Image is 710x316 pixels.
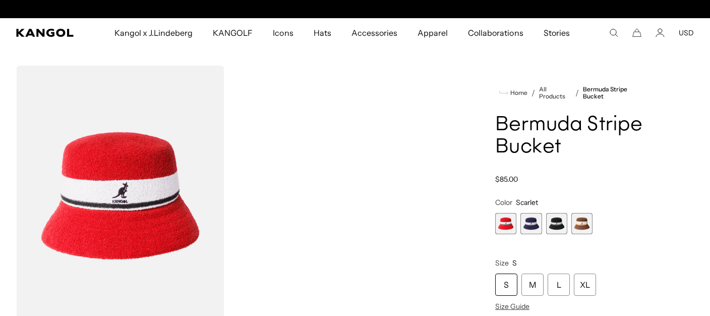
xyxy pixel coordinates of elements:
[632,28,641,37] button: Cart
[656,28,665,37] a: Account
[114,18,193,47] span: Kangol x J.Lindeberg
[609,28,618,37] summary: Search here
[495,213,516,234] label: Scarlet
[495,258,509,268] span: Size
[516,198,538,207] span: Scarlet
[571,213,593,234] label: Mahogany
[495,213,516,234] div: 1 of 4
[495,175,518,184] span: $85.00
[251,5,459,13] div: Announcement
[679,28,694,37] button: USD
[468,18,523,47] span: Collaborations
[520,213,542,234] label: Navy
[546,213,567,234] label: Black
[521,274,544,296] div: M
[16,29,75,37] a: Kangol
[571,87,579,99] li: /
[495,198,512,207] span: Color
[341,18,407,47] a: Accessories
[546,213,567,234] div: 3 of 4
[251,5,459,13] slideshow-component: Announcement bar
[351,18,397,47] span: Accessories
[273,18,293,47] span: Icons
[495,86,643,100] nav: breadcrumbs
[213,18,253,47] span: KANGOLF
[407,18,458,47] a: Apparel
[314,18,331,47] span: Hats
[544,18,570,47] span: Stories
[304,18,341,47] a: Hats
[203,18,263,47] a: KANGOLF
[527,87,535,99] li: /
[458,18,533,47] a: Collaborations
[251,5,459,13] div: 1 of 2
[534,18,580,47] a: Stories
[495,114,643,159] h1: Bermuda Stripe Bucket
[104,18,203,47] a: Kangol x J.Lindeberg
[495,302,529,311] span: Size Guide
[418,18,448,47] span: Apparel
[508,89,527,96] span: Home
[495,274,517,296] div: S
[263,18,303,47] a: Icons
[571,213,593,234] div: 4 of 4
[512,258,517,268] span: S
[539,86,571,100] a: All Products
[574,274,596,296] div: XL
[499,88,527,97] a: Home
[583,86,643,100] a: Bermuda Stripe Bucket
[520,213,542,234] div: 2 of 4
[548,274,570,296] div: L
